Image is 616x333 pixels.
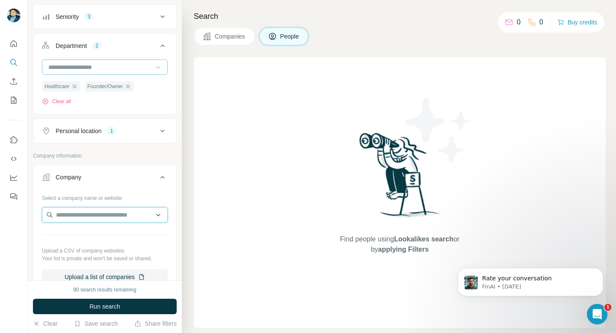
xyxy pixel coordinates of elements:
[355,131,444,226] img: Surfe Illustration - Woman searching with binoculars
[56,12,79,21] div: Seniority
[400,92,477,169] img: Surfe Illustration - Stars
[7,132,21,148] button: Use Surfe on LinkedIn
[7,36,21,51] button: Quick start
[378,246,429,253] span: applying Filters
[215,32,246,41] span: Companies
[33,6,176,27] button: Seniority3
[7,92,21,108] button: My lists
[557,16,597,28] button: Buy credits
[331,234,468,255] span: Find people using or by
[42,269,168,285] button: Upload a list of companies
[33,299,177,314] button: Run search
[7,74,21,89] button: Enrich CSV
[84,13,94,21] div: 3
[7,151,21,166] button: Use Surfe API
[7,9,21,22] img: Avatar
[445,250,616,310] iframe: Intercom notifications message
[33,121,176,141] button: Personal location1
[33,319,57,328] button: Clear
[7,189,21,204] button: Feedback
[42,98,71,105] button: Clear all
[56,127,101,135] div: Personal location
[87,83,123,90] span: Founder/Owner
[107,127,116,135] div: 1
[33,167,176,191] button: Company
[517,17,521,27] p: 0
[587,304,607,324] iframe: Intercom live chat
[42,247,168,255] p: Upload a CSV of company websites.
[394,235,453,243] span: Lookalikes search
[56,42,87,50] div: Department
[44,83,69,90] span: Healthcare
[33,36,176,59] button: Department2
[194,10,606,22] h4: Search
[604,304,611,311] span: 1
[42,255,168,262] p: Your list is private and won't be saved or shared.
[280,32,300,41] span: People
[74,319,118,328] button: Save search
[89,302,120,311] span: Run search
[539,17,543,27] p: 0
[134,319,177,328] button: Share filters
[56,173,81,181] div: Company
[92,42,102,50] div: 2
[42,191,168,202] div: Select a company name or website
[7,170,21,185] button: Dashboard
[7,55,21,70] button: Search
[33,152,177,160] p: Company information
[73,286,136,294] div: 90 search results remaining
